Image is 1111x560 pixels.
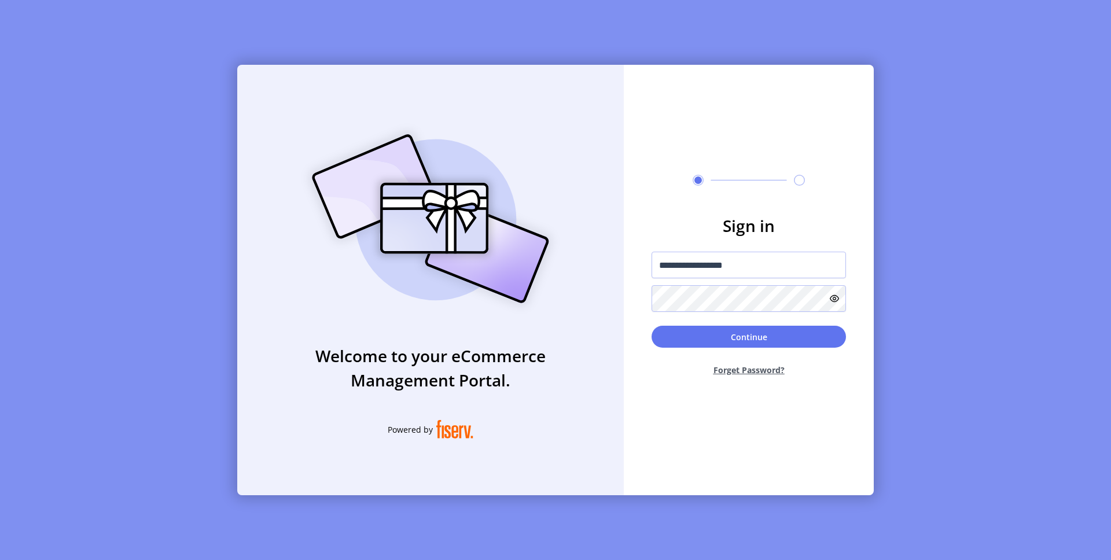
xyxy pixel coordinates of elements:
img: card_Illustration.svg [295,121,566,316]
button: Forget Password? [652,355,846,385]
button: Continue [652,326,846,348]
h3: Welcome to your eCommerce Management Portal. [237,344,624,392]
span: Powered by [388,423,433,436]
h3: Sign in [652,213,846,238]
